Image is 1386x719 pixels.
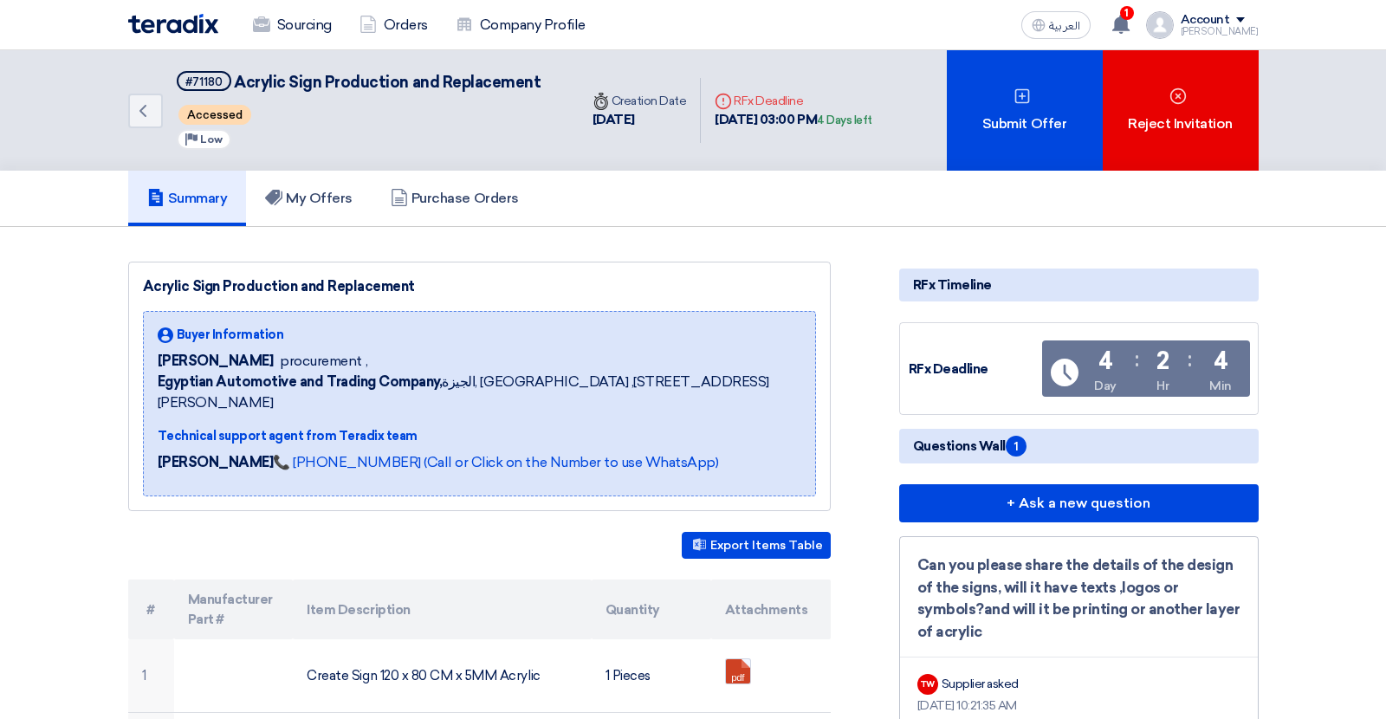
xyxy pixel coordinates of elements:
[178,105,251,125] span: Accessed
[909,359,1039,379] div: RFx Deadline
[293,580,592,639] th: Item Description
[592,580,711,639] th: Quantity
[280,351,367,372] span: procurement ,
[899,269,1259,301] div: RFx Timeline
[947,50,1103,171] div: Submit Offer
[1181,13,1230,28] div: Account
[442,6,599,44] a: Company Profile
[1120,6,1134,20] span: 1
[1188,344,1192,375] div: :
[391,190,519,207] h5: Purchase Orders
[1094,377,1117,395] div: Day
[1098,349,1113,373] div: 4
[711,580,831,639] th: Attachments
[158,427,801,445] div: Technical support agent from Teradix team
[273,454,718,470] a: 📞 [PHONE_NUMBER] (Call or Click on the Number to use WhatsApp)
[592,639,711,713] td: 1 Pieces
[185,76,223,87] div: #71180
[200,133,223,146] span: Low
[715,92,872,110] div: RFx Deadline
[239,6,346,44] a: Sourcing
[293,639,592,713] td: Create Sign 120 x 80 CM x 5MM Acrylic
[1156,377,1169,395] div: Hr
[177,326,284,344] span: Buyer Information
[158,454,274,470] strong: [PERSON_NAME]
[1049,20,1080,32] span: العربية
[913,436,1027,457] span: Questions Wall
[1146,11,1174,39] img: profile_test.png
[1209,377,1232,395] div: Min
[128,639,174,713] td: 1
[158,351,274,372] span: [PERSON_NAME]
[174,580,294,639] th: Manufacturer Part #
[917,696,1240,715] div: [DATE] 10:21:35 AM
[593,110,687,130] div: [DATE]
[1103,50,1259,171] div: Reject Invitation
[1214,349,1228,373] div: 4
[917,554,1240,643] div: Can you please share the details of the design of the signs, will it have texts ,logos or symbols...
[1156,349,1169,373] div: 2
[817,112,872,129] div: 4 Days left
[265,190,353,207] h5: My Offers
[346,6,442,44] a: Orders
[128,171,247,226] a: Summary
[593,92,687,110] div: Creation Date
[234,73,541,92] span: Acrylic Sign Production and Replacement
[899,484,1259,522] button: + Ask a new question
[1135,344,1139,375] div: :
[682,532,831,559] button: Export Items Table
[147,190,228,207] h5: Summary
[1181,27,1259,36] div: [PERSON_NAME]
[246,171,372,226] a: My Offers
[942,675,1019,693] div: Supplier asked
[143,276,816,297] div: Acrylic Sign Production and Replacement
[177,71,541,93] h5: Acrylic Sign Production and Replacement
[1021,11,1091,39] button: العربية
[158,372,801,413] span: الجيزة, [GEOGRAPHIC_DATA] ,[STREET_ADDRESS][PERSON_NAME]
[372,171,538,226] a: Purchase Orders
[128,580,174,639] th: #
[158,373,443,390] b: Egyptian Automotive and Trading Company,
[917,674,938,695] div: TW
[715,110,872,130] div: [DATE] 03:00 PM
[128,14,218,34] img: Teradix logo
[1006,436,1027,457] span: 1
